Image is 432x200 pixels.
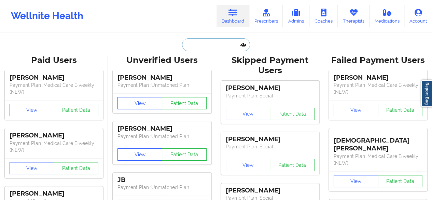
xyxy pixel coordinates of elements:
div: [PERSON_NAME] [10,74,98,82]
button: Patient Data [162,97,207,109]
button: View [117,148,162,161]
p: Payment Plan : Medical Care Biweekly (NEW) [334,82,422,95]
a: Therapists [338,5,370,27]
a: Admins [283,5,309,27]
p: Payment Plan : Unmatched Plan [117,82,206,89]
button: View [10,104,54,116]
button: View [10,162,54,174]
a: Coaches [309,5,338,27]
p: Payment Plan : Unmatched Plan [117,184,206,191]
button: Patient Data [270,159,315,171]
button: Patient Data [162,148,207,161]
div: [PERSON_NAME] [226,84,315,92]
p: Payment Plan : Medical Care Biweekly (NEW) [334,153,422,166]
button: Patient Data [378,175,422,187]
a: Dashboard [217,5,249,27]
div: Skipped Payment Users [221,55,319,76]
div: [PERSON_NAME] [10,190,98,198]
button: View [334,104,378,116]
a: Account [404,5,432,27]
div: Unverified Users [113,55,211,66]
a: Report Bug [421,80,432,107]
div: JB [117,176,206,184]
a: Prescribers [249,5,283,27]
div: [DEMOGRAPHIC_DATA][PERSON_NAME] [334,132,422,152]
button: Patient Data [54,104,99,116]
div: Failed Payment Users [329,55,427,66]
div: [PERSON_NAME] [334,74,422,82]
p: Payment Plan : Unmatched Plan [117,133,206,140]
button: View [334,175,378,187]
div: [PERSON_NAME] [10,132,98,139]
button: View [117,97,162,109]
div: [PERSON_NAME] [226,135,315,143]
div: [PERSON_NAME] [226,187,315,195]
button: View [226,159,270,171]
div: Paid Users [5,55,103,66]
button: Patient Data [270,108,315,120]
div: [PERSON_NAME] [117,125,206,133]
p: Payment Plan : Medical Care Biweekly (NEW) [10,140,98,154]
div: [PERSON_NAME] [117,74,206,82]
a: Medications [370,5,405,27]
p: Payment Plan : Medical Care Biweekly (NEW) [10,82,98,95]
button: Patient Data [54,162,99,174]
p: Payment Plan : Social [226,143,315,150]
p: Payment Plan : Social [226,92,315,99]
button: View [226,108,270,120]
button: Patient Data [378,104,422,116]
